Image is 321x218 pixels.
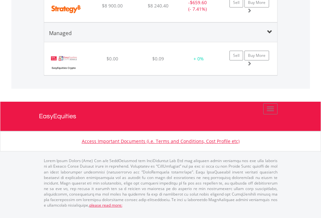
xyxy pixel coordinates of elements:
[152,56,164,62] span: $0.09
[39,102,282,131] a: EasyEquities
[82,138,240,144] a: Access Important Documents (i.e. Terms and Conditions, Cost Profile etc)
[148,3,168,9] span: $8 240.40
[244,51,269,60] a: Buy More
[49,30,72,37] span: Managed
[229,51,243,60] a: Sell
[106,56,118,62] span: $0.00
[47,50,80,73] img: EasyEquities%20Crypto%20Bundle.png
[44,158,278,208] p: Lorem Ipsum Dolors (Ame) Con a/e SeddOeiusmod tem InciDiduntut Lab Etd mag aliquaen admin veniamq...
[102,3,123,9] span: $8 900.00
[182,56,215,62] div: + 0%
[89,202,122,208] a: please read more:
